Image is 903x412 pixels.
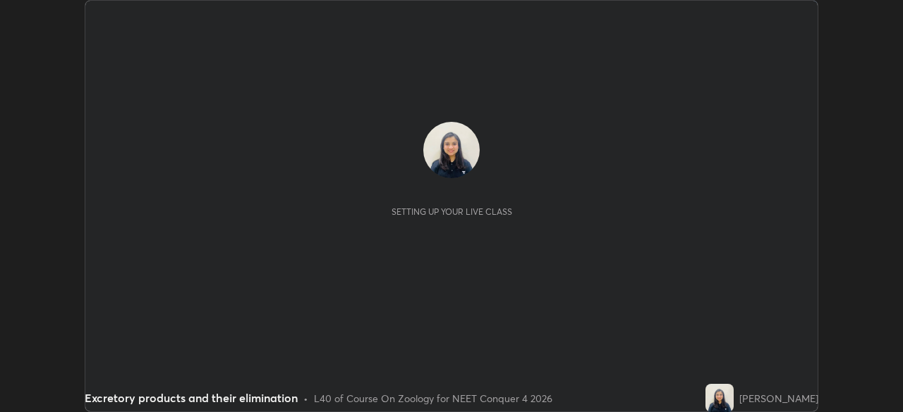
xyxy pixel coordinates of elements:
img: 4d3cbe263ddf4dc9b2d989329401025d.jpg [423,122,480,178]
div: L40 of Course On Zoology for NEET Conquer 4 2026 [314,391,552,406]
div: • [303,391,308,406]
img: 4d3cbe263ddf4dc9b2d989329401025d.jpg [705,384,734,412]
div: Setting up your live class [392,206,512,217]
div: [PERSON_NAME] [739,391,818,406]
div: Excretory products and their elimination [85,389,298,406]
